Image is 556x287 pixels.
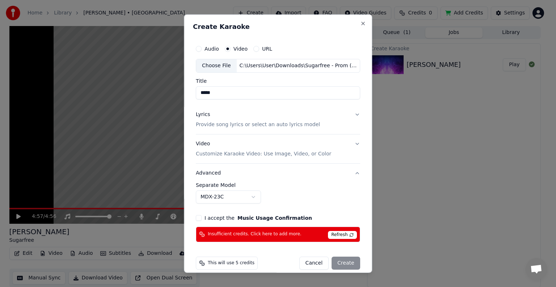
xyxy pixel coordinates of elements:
[196,183,360,209] div: Advanced
[193,23,363,30] h2: Create Karaoke
[196,183,360,188] label: Separate Model
[196,78,360,83] label: Title
[205,215,312,220] label: I accept the
[196,59,237,72] div: Choose File
[237,215,312,220] button: I accept the
[196,140,331,158] div: Video
[196,111,210,118] div: Lyrics
[196,105,360,134] button: LyricsProvide song lyrics or select an auto lyrics model
[196,121,320,128] p: Provide song lyrics or select an auto lyrics model
[208,260,254,266] span: This will use 5 credits
[299,257,329,270] button: Cancel
[196,134,360,163] button: VideoCustomize Karaoke Video: Use Image, Video, or Color
[262,46,272,51] label: URL
[233,46,248,51] label: Video
[205,46,219,51] label: Audio
[328,231,357,239] span: Refresh
[196,164,360,183] button: Advanced
[237,62,360,69] div: C:\Users\User\Downloads\Sugarfree - Prom (Official Music Video).mp4
[208,231,302,237] span: Insufficient credits. Click here to add more.
[196,150,331,158] p: Customize Karaoke Video: Use Image, Video, or Color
